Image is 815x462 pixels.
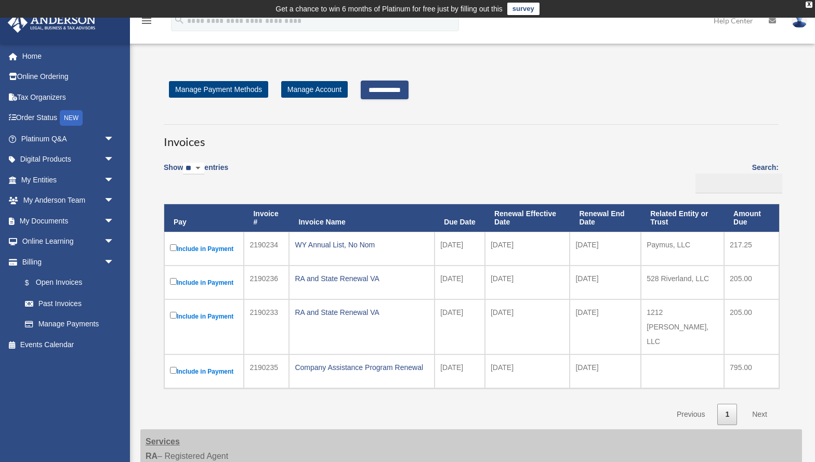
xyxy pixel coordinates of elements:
[15,293,125,314] a: Past Invoices
[7,149,130,170] a: Digital Productsarrow_drop_down
[669,404,713,425] a: Previous
[485,354,570,388] td: [DATE]
[724,266,779,299] td: 205.00
[146,452,157,460] strong: RA
[7,128,130,149] a: Platinum Q&Aarrow_drop_down
[15,272,120,294] a: $Open Invoices
[7,231,130,252] a: Online Learningarrow_drop_down
[570,299,641,354] td: [DATE]
[641,266,724,299] td: 528 Riverland, LLC
[7,252,125,272] a: Billingarrow_drop_down
[641,232,724,266] td: Paymus, LLC
[169,81,268,98] a: Manage Payment Methods
[275,3,503,15] div: Get a chance to win 6 months of Platinum for free just by filling out this
[485,204,570,232] th: Renewal Effective Date: activate to sort column ascending
[435,354,485,388] td: [DATE]
[295,237,429,252] div: WY Annual List, No Nom
[724,299,779,354] td: 205.00
[7,108,130,129] a: Order StatusNEW
[7,87,130,108] a: Tax Organizers
[164,204,244,232] th: Pay: activate to sort column descending
[7,46,130,67] a: Home
[7,190,130,211] a: My Anderson Teamarrow_drop_down
[31,276,36,289] span: $
[295,305,429,320] div: RA and State Renewal VA
[806,2,812,8] div: close
[435,266,485,299] td: [DATE]
[104,128,125,150] span: arrow_drop_down
[104,169,125,191] span: arrow_drop_down
[485,299,570,354] td: [DATE]
[7,67,130,87] a: Online Ordering
[170,367,177,374] input: Include in Payment
[792,13,807,28] img: User Pic
[570,354,641,388] td: [DATE]
[295,271,429,286] div: RA and State Renewal VA
[244,204,289,232] th: Invoice #: activate to sort column ascending
[7,334,130,355] a: Events Calendar
[15,314,125,335] a: Manage Payments
[104,252,125,273] span: arrow_drop_down
[170,244,177,251] input: Include in Payment
[435,204,485,232] th: Due Date: activate to sort column ascending
[244,266,289,299] td: 2190236
[174,14,185,25] i: search
[435,232,485,266] td: [DATE]
[570,232,641,266] td: [DATE]
[140,18,153,27] a: menu
[244,354,289,388] td: 2190235
[104,231,125,253] span: arrow_drop_down
[104,210,125,232] span: arrow_drop_down
[641,299,724,354] td: 1212 [PERSON_NAME], LLC
[164,124,779,150] h3: Invoices
[724,204,779,232] th: Amount Due: activate to sort column ascending
[724,354,779,388] td: 795.00
[7,169,130,190] a: My Entitiesarrow_drop_down
[570,204,641,232] th: Renewal End Date: activate to sort column ascending
[692,161,779,193] label: Search:
[170,276,238,289] label: Include in Payment
[7,210,130,231] a: My Documentsarrow_drop_down
[507,3,540,15] a: survey
[281,81,348,98] a: Manage Account
[104,149,125,170] span: arrow_drop_down
[244,232,289,266] td: 2190234
[289,204,435,232] th: Invoice Name: activate to sort column ascending
[485,266,570,299] td: [DATE]
[170,312,177,319] input: Include in Payment
[170,278,177,285] input: Include in Payment
[717,404,737,425] a: 1
[485,232,570,266] td: [DATE]
[295,360,429,375] div: Company Assistance Program Renewal
[146,437,180,446] strong: Services
[695,174,782,193] input: Search:
[435,299,485,354] td: [DATE]
[183,163,204,175] select: Showentries
[170,365,238,378] label: Include in Payment
[104,190,125,212] span: arrow_drop_down
[5,12,99,33] img: Anderson Advisors Platinum Portal
[244,299,289,354] td: 2190233
[60,110,83,126] div: NEW
[641,204,724,232] th: Related Entity or Trust: activate to sort column ascending
[140,15,153,27] i: menu
[570,266,641,299] td: [DATE]
[724,232,779,266] td: 217.25
[170,242,238,255] label: Include in Payment
[744,404,775,425] a: Next
[170,310,238,323] label: Include in Payment
[164,161,228,185] label: Show entries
